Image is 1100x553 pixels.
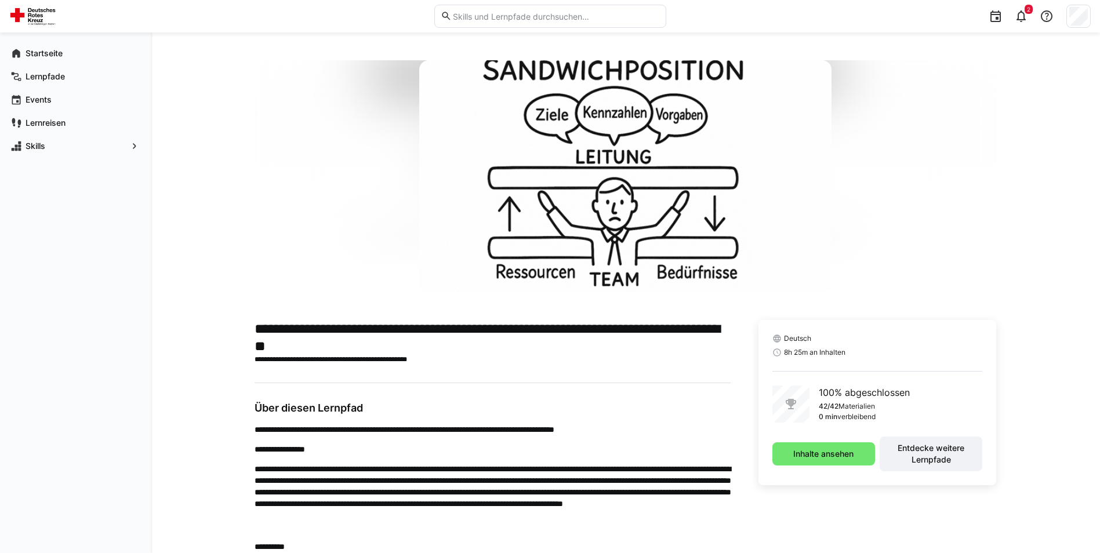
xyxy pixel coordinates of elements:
[819,412,837,421] p: 0 min
[784,334,811,343] span: Deutsch
[819,385,910,399] p: 100% abgeschlossen
[885,442,976,465] span: Entdecke weitere Lernpfade
[772,442,875,465] button: Inhalte ansehen
[792,448,855,460] span: Inhalte ansehen
[784,348,845,357] span: 8h 25m an Inhalten
[819,402,838,411] p: 42/42
[1027,6,1030,13] span: 2
[452,11,659,21] input: Skills und Lernpfade durchsuchen…
[838,402,875,411] p: Materialien
[255,402,731,414] h3: Über diesen Lernpfad
[837,412,876,421] p: verbleibend
[880,436,982,471] button: Entdecke weitere Lernpfade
